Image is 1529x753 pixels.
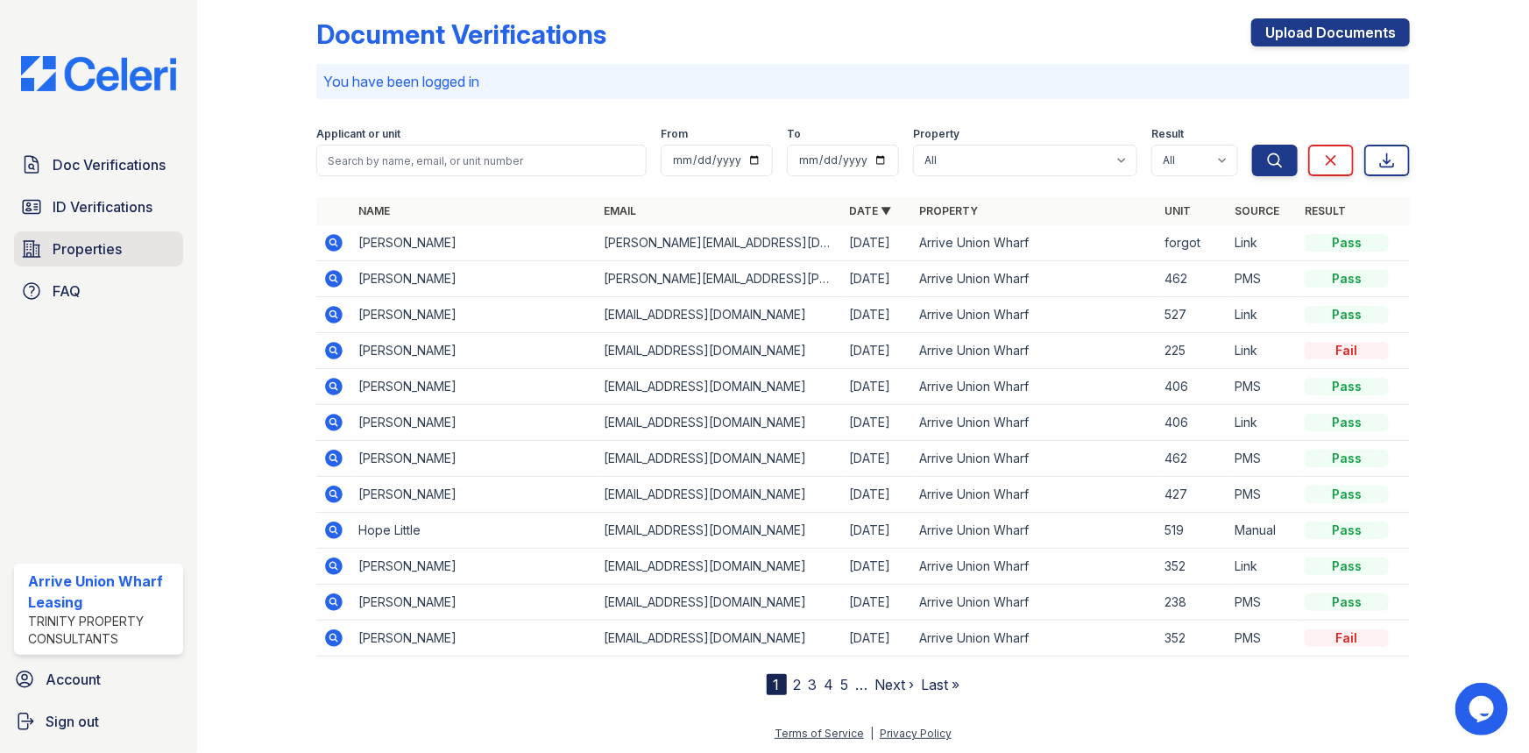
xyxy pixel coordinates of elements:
[1228,585,1298,621] td: PMS
[1305,204,1346,217] a: Result
[1305,342,1389,359] div: Fail
[912,549,1157,585] td: Arrive Union Wharf
[912,225,1157,261] td: Arrive Union Wharf
[597,513,842,549] td: [EMAIL_ADDRESS][DOMAIN_NAME]
[1228,441,1298,477] td: PMS
[316,145,647,176] input: Search by name, email, or unit number
[53,154,166,175] span: Doc Verifications
[1305,378,1389,395] div: Pass
[767,674,787,695] div: 1
[1157,441,1228,477] td: 462
[1228,333,1298,369] td: Link
[358,204,390,217] a: Name
[842,513,912,549] td: [DATE]
[787,127,801,141] label: To
[1228,261,1298,297] td: PMS
[597,405,842,441] td: [EMAIL_ADDRESS][DOMAIN_NAME]
[53,196,152,217] span: ID Verifications
[28,613,176,648] div: Trinity Property Consultants
[7,662,190,697] a: Account
[1157,549,1228,585] td: 352
[1305,414,1389,431] div: Pass
[912,441,1157,477] td: Arrive Union Wharf
[597,477,842,513] td: [EMAIL_ADDRESS][DOMAIN_NAME]
[912,405,1157,441] td: Arrive Union Wharf
[351,621,597,657] td: [PERSON_NAME]
[1251,18,1410,46] a: Upload Documents
[597,585,842,621] td: [EMAIL_ADDRESS][DOMAIN_NAME]
[870,727,874,740] div: |
[913,127,959,141] label: Property
[809,676,818,693] a: 3
[351,261,597,297] td: [PERSON_NAME]
[1157,513,1228,549] td: 519
[880,727,952,740] a: Privacy Policy
[316,18,606,50] div: Document Verifications
[1157,297,1228,333] td: 527
[597,621,842,657] td: [EMAIL_ADDRESS][DOMAIN_NAME]
[1157,477,1228,513] td: 427
[351,585,597,621] td: [PERSON_NAME]
[316,127,400,141] label: Applicant or unit
[661,127,688,141] label: From
[351,333,597,369] td: [PERSON_NAME]
[922,676,960,693] a: Last »
[1305,450,1389,467] div: Pass
[351,477,597,513] td: [PERSON_NAME]
[351,405,597,441] td: [PERSON_NAME]
[794,676,802,693] a: 2
[842,261,912,297] td: [DATE]
[849,204,891,217] a: Date ▼
[1228,405,1298,441] td: Link
[46,669,101,690] span: Account
[1305,306,1389,323] div: Pass
[597,297,842,333] td: [EMAIL_ADDRESS][DOMAIN_NAME]
[912,369,1157,405] td: Arrive Union Wharf
[351,441,597,477] td: [PERSON_NAME]
[1305,593,1389,611] div: Pass
[1157,405,1228,441] td: 406
[1305,234,1389,252] div: Pass
[1455,683,1511,735] iframe: chat widget
[842,441,912,477] td: [DATE]
[825,676,834,693] a: 4
[14,147,183,182] a: Doc Verifications
[1228,477,1298,513] td: PMS
[842,549,912,585] td: [DATE]
[597,369,842,405] td: [EMAIL_ADDRESS][DOMAIN_NAME]
[912,297,1157,333] td: Arrive Union Wharf
[912,621,1157,657] td: Arrive Union Wharf
[1305,629,1389,647] div: Fail
[53,281,81,302] span: FAQ
[775,727,864,740] a: Terms of Service
[1157,261,1228,297] td: 462
[28,571,176,613] div: Arrive Union Wharf Leasing
[351,297,597,333] td: [PERSON_NAME]
[842,333,912,369] td: [DATE]
[912,477,1157,513] td: Arrive Union Wharf
[842,369,912,405] td: [DATE]
[53,238,122,259] span: Properties
[597,549,842,585] td: [EMAIL_ADDRESS][DOMAIN_NAME]
[912,585,1157,621] td: Arrive Union Wharf
[1164,204,1191,217] a: Unit
[1157,585,1228,621] td: 238
[351,513,597,549] td: Hope Little
[842,585,912,621] td: [DATE]
[842,477,912,513] td: [DATE]
[1305,522,1389,539] div: Pass
[919,204,978,217] a: Property
[912,333,1157,369] td: Arrive Union Wharf
[856,674,868,695] span: …
[1228,369,1298,405] td: PMS
[323,71,1403,92] p: You have been logged in
[842,621,912,657] td: [DATE]
[597,333,842,369] td: [EMAIL_ADDRESS][DOMAIN_NAME]
[7,704,190,739] a: Sign out
[1305,270,1389,288] div: Pass
[597,261,842,297] td: [PERSON_NAME][EMAIL_ADDRESS][PERSON_NAME][DOMAIN_NAME]
[597,225,842,261] td: [PERSON_NAME][EMAIL_ADDRESS][DOMAIN_NAME]
[351,549,597,585] td: [PERSON_NAME]
[1228,297,1298,333] td: Link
